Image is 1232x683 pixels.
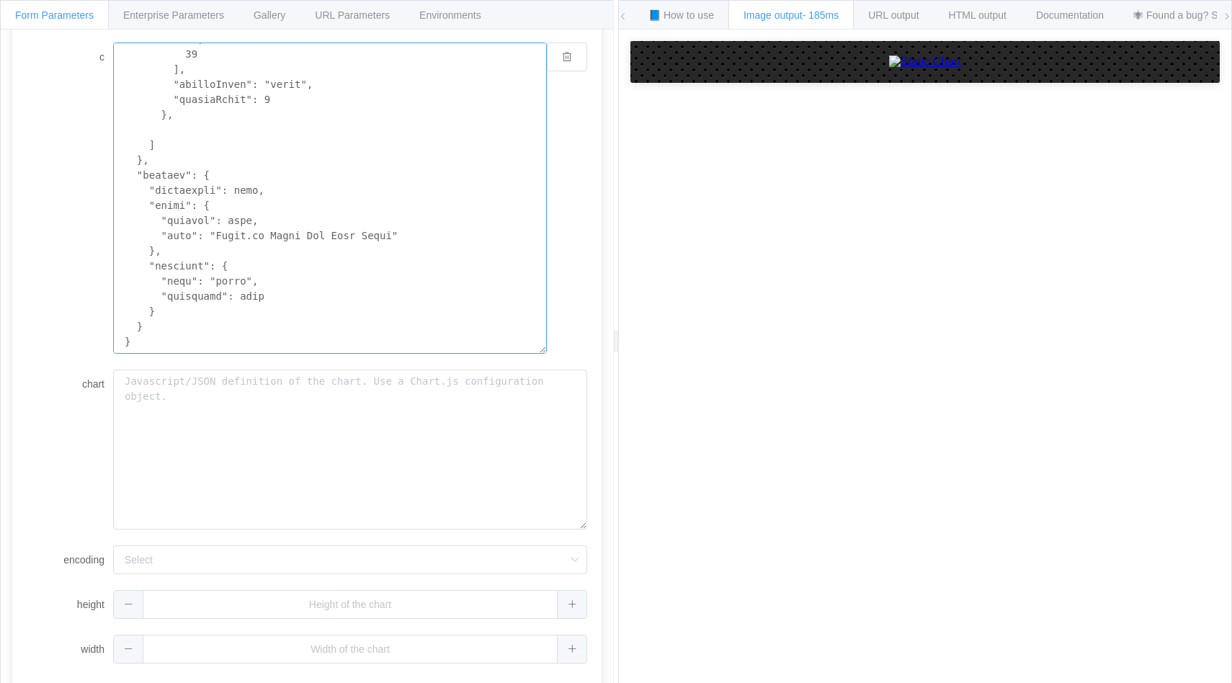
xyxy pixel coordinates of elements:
[15,9,94,21] span: Form Parameters
[419,9,481,21] span: Environments
[315,9,390,21] span: URL Parameters
[27,545,113,574] label: encoding
[949,9,1006,21] span: HTML output
[113,590,587,619] input: Height of the chart
[254,9,285,21] span: Gallery
[27,590,113,619] label: height
[1036,9,1104,21] span: Documentation
[123,9,224,21] span: Enterprise Parameters
[27,43,113,71] label: c
[113,635,587,664] input: Width of the chart
[744,9,839,21] span: Image output
[868,9,919,21] span: URL output
[889,55,961,68] img: Static Chart
[27,370,113,398] label: chart
[27,635,113,664] label: width
[645,55,1205,68] a: Static Chart
[113,545,587,574] input: Select
[648,9,714,21] span: 📘 How to use
[803,9,839,21] span: - 185ms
